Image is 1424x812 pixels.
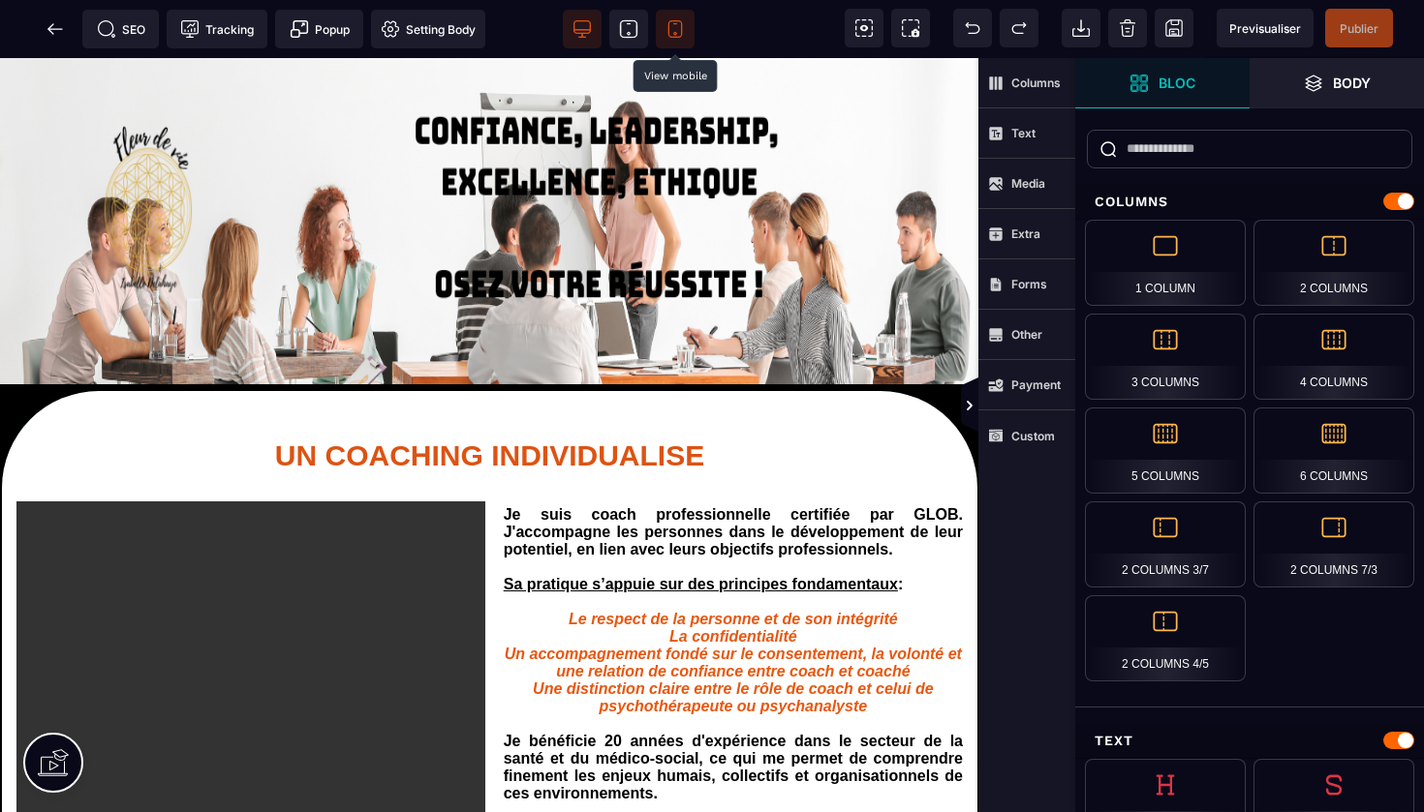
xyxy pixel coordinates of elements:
div: 2 Columns 3/7 [1085,501,1246,587]
strong: Bloc [1159,75,1195,90]
span: Open Layer Manager [1250,58,1424,108]
strong: Text [1011,126,1036,140]
i: La confidentialité [669,570,797,586]
span: Previsualiser [1229,21,1301,36]
strong: Body [1333,75,1371,90]
span: Open Blocks [1075,58,1250,108]
strong: Custom [1011,429,1055,443]
span: Popup [290,19,350,39]
i: Le respect de la personne et de son intégrité [569,553,898,569]
strong: Other [1011,327,1042,342]
span: View components [845,9,883,47]
div: 2 Columns [1254,220,1414,306]
div: Columns [1075,184,1424,220]
div: 2 Columns 4/5 [1085,595,1246,681]
span: Preview [1217,9,1314,47]
div: 3 Columns [1085,314,1246,400]
b: UN COACHING INDIVIDUALISE [275,381,704,413]
span: SEO [97,19,145,39]
u: Sa pratique s’appuie sur des principes fondamentaux [504,518,898,534]
strong: Extra [1011,226,1040,241]
i: Un accompagnement fondé sur le consentement, la volonté et une relation de confiance entre coach ... [505,587,967,621]
strong: Columns [1011,75,1061,90]
strong: Media [1011,176,1045,191]
div: 4 Columns [1254,314,1414,400]
span: Screenshot [891,9,930,47]
i: Une distinction claire entre le rôle de coach et celui de psychothérapeute ou psychanalyste [533,622,938,656]
span: Tracking [180,19,254,39]
div: 1 Column [1085,220,1246,306]
span: Setting Body [381,19,476,39]
div: 6 Columns [1254,407,1414,494]
div: 2 Columns 7/3 [1254,501,1414,587]
strong: Payment [1011,377,1061,392]
div: 5 Columns [1085,407,1246,494]
strong: Forms [1011,277,1047,291]
span: Publier [1340,21,1378,36]
div: Text [1075,723,1424,759]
